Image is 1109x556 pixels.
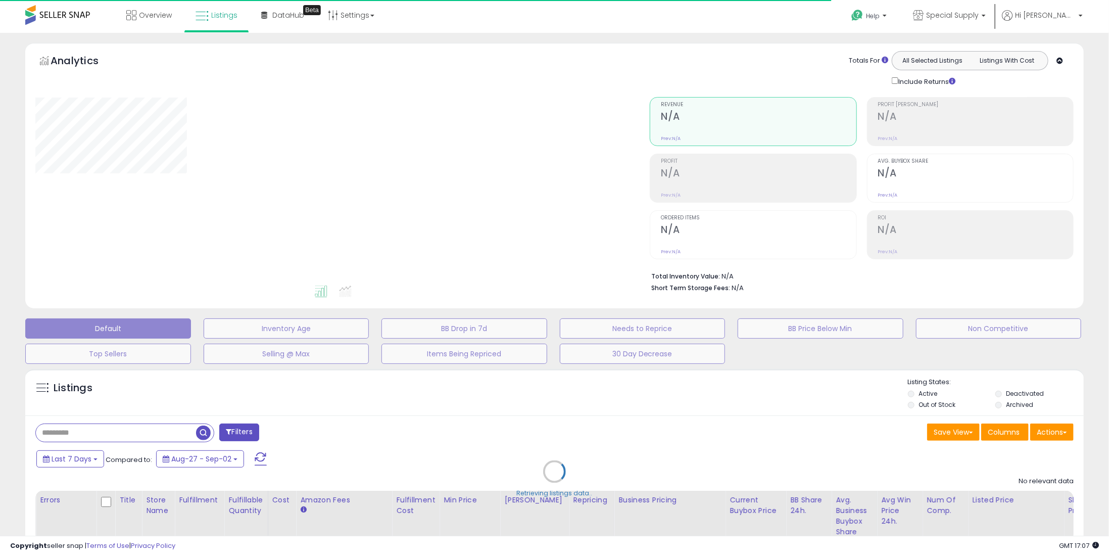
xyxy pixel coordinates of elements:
i: Get Help [851,9,863,22]
button: Listings With Cost [970,54,1045,67]
button: Needs to Reprice [560,318,726,339]
small: Prev: N/A [661,249,681,255]
button: Items Being Repriced [381,344,547,364]
span: Avg. Buybox Share [878,159,1073,164]
span: Listings [211,10,237,20]
button: Default [25,318,191,339]
button: BB Price Below Min [738,318,903,339]
b: Total Inventory Value: [651,272,720,281]
small: Prev: N/A [661,192,681,198]
button: Selling @ Max [204,344,369,364]
button: 30 Day Decrease [560,344,726,364]
h2: N/A [661,167,856,181]
h2: N/A [661,111,856,124]
span: Help [866,12,880,20]
small: Prev: N/A [661,135,681,142]
span: Revenue [661,102,856,108]
span: ROI [878,215,1073,221]
li: N/A [651,269,1066,282]
div: Retrieving listings data.. [517,489,593,498]
small: Prev: N/A [878,249,898,255]
h2: N/A [878,167,1073,181]
small: Prev: N/A [878,192,898,198]
h2: N/A [661,224,856,238]
div: Include Returns [884,75,968,87]
button: All Selected Listings [895,54,970,67]
button: Inventory Age [204,318,369,339]
h5: Analytics [51,54,118,70]
button: Top Sellers [25,344,191,364]
span: Special Supply [926,10,979,20]
strong: Copyright [10,541,47,550]
a: Help [843,2,897,33]
div: seller snap | | [10,541,175,551]
h2: N/A [878,111,1073,124]
h2: N/A [878,224,1073,238]
span: Hi [PERSON_NAME] [1015,10,1076,20]
b: Short Term Storage Fees: [651,284,730,292]
span: Ordered Items [661,215,856,221]
small: Prev: N/A [878,135,898,142]
span: Overview [139,10,172,20]
div: Totals For [849,56,888,66]
a: Hi [PERSON_NAME] [1002,10,1083,33]
button: BB Drop in 7d [381,318,547,339]
div: Tooltip anchor [303,5,321,15]
button: Non Competitive [916,318,1082,339]
span: Profit [PERSON_NAME] [878,102,1073,108]
span: Profit [661,159,856,164]
span: DataHub [272,10,304,20]
span: N/A [732,283,744,293]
